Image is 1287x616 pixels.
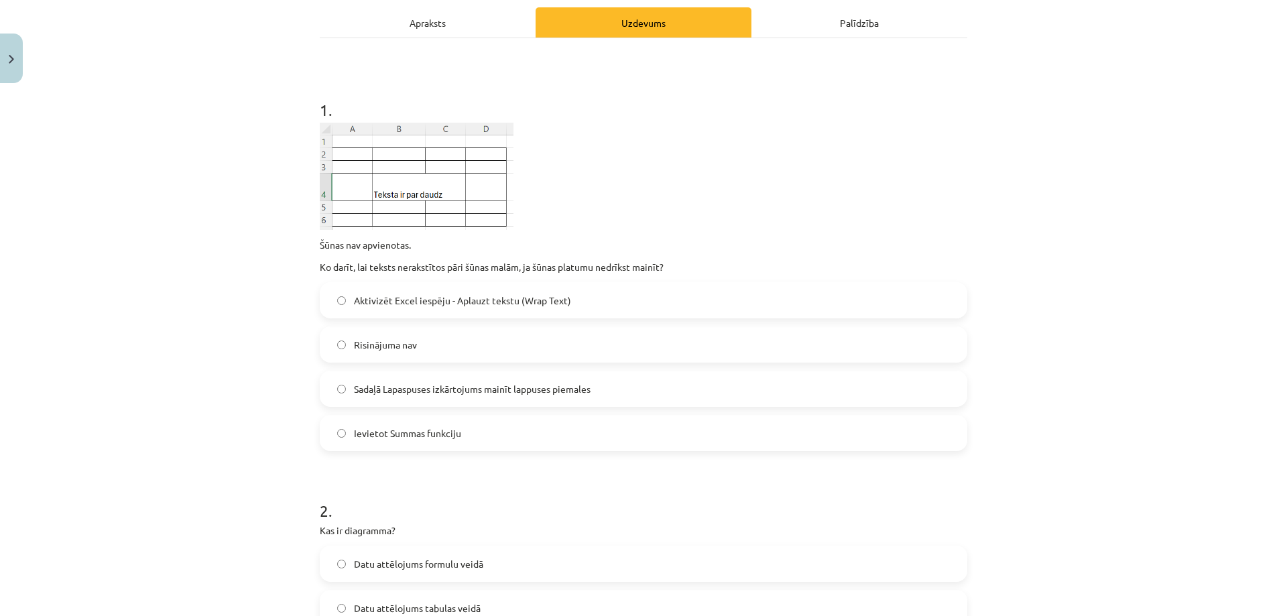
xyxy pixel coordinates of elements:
[337,296,346,305] input: Aktivizēt Excel iespēju - Aplauzt tekstu (Wrap Text)
[337,341,346,349] input: Risinājuma nav
[354,601,481,615] span: Datu attēlojums tabulas veidā
[337,429,346,438] input: Ievietot Summas funkciju
[337,385,346,393] input: Sadaļā Lapaspuses izkārtojums mainīt lappuses piemales
[354,338,417,352] span: Risinājuma nav
[337,560,346,568] input: Datu attēlojums formulu veidā
[320,7,536,38] div: Apraksts
[354,426,461,440] span: Ievietot Summas funkciju
[354,557,483,571] span: Datu attēlojums formulu veidā
[354,294,571,308] span: Aktivizēt Excel iespēju - Aplauzt tekstu (Wrap Text)
[320,260,967,274] p: Ko darīt, lai teksts nerakstītos pāri šūnas malām, ja šūnas platumu nedrīkst mainīt?
[751,7,967,38] div: Palīdzība
[320,523,967,538] p: Kas ir diagramma?
[320,238,967,252] p: Šūnas nav apvienotas.
[9,55,14,64] img: icon-close-lesson-0947bae3869378f0d4975bcd49f059093ad1ed9edebbc8119c70593378902aed.svg
[337,604,346,613] input: Datu attēlojums tabulas veidā
[320,77,967,119] h1: 1 .
[320,478,967,519] h1: 2 .
[536,7,751,38] div: Uzdevums
[354,382,591,396] span: Sadaļā Lapaspuses izkārtojums mainīt lappuses piemales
